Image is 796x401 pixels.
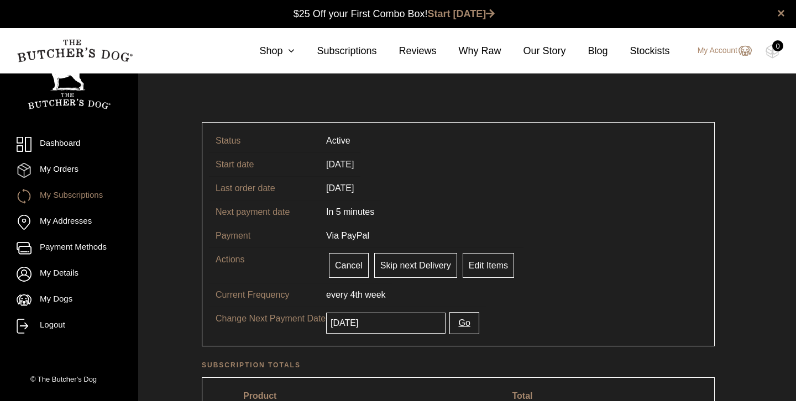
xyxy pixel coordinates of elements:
[209,176,320,200] td: Last order date
[209,152,320,176] td: Start date
[608,44,670,59] a: Stockists
[772,40,783,51] div: 0
[17,267,122,282] a: My Details
[17,319,122,334] a: Logout
[365,290,385,299] span: week
[28,57,111,109] img: TBD_Portrait_Logo_White.png
[428,8,495,19] a: Start [DATE]
[295,44,376,59] a: Subscriptions
[216,312,326,325] p: Change Next Payment Date
[320,176,360,200] td: [DATE]
[449,312,479,334] button: Go
[17,137,122,152] a: Dashboard
[687,44,752,57] a: My Account
[17,241,122,256] a: Payment Methods
[202,360,715,371] h2: Subscription totals
[237,44,295,59] a: Shop
[326,231,369,240] span: Via PayPal
[17,293,122,308] a: My Dogs
[374,253,457,278] a: Skip next Delivery
[766,44,779,59] img: TBD_Cart-Empty.png
[437,44,501,59] a: Why Raw
[17,163,122,178] a: My Orders
[376,44,436,59] a: Reviews
[17,189,122,204] a: My Subscriptions
[463,253,514,278] a: Edit Items
[209,129,320,152] td: Status
[329,253,369,278] a: Cancel
[209,200,320,224] td: Next payment date
[320,152,360,176] td: [DATE]
[209,247,320,283] td: Actions
[216,288,326,302] p: Current Frequency
[566,44,608,59] a: Blog
[17,215,122,230] a: My Addresses
[320,200,381,224] td: In 5 minutes
[320,129,357,152] td: Active
[777,7,785,20] a: close
[326,290,363,299] span: every 4th
[501,44,566,59] a: Our Story
[209,224,320,247] td: Payment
